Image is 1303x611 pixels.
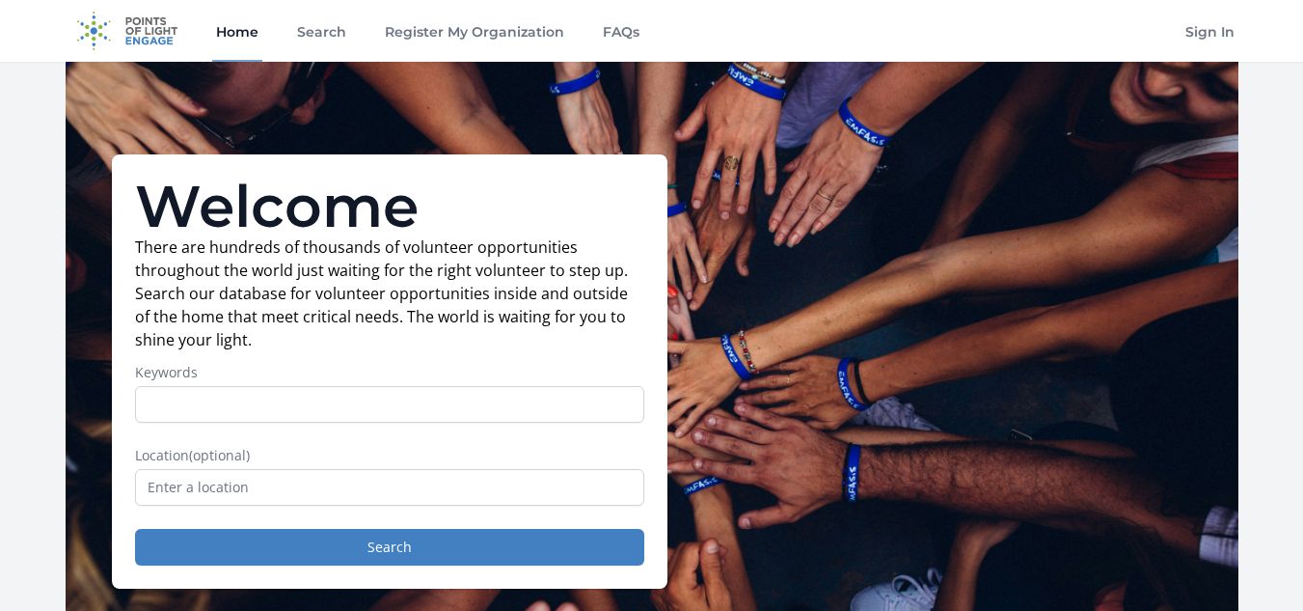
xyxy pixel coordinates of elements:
span: (optional) [189,446,250,464]
input: Enter a location [135,469,644,506]
label: Location [135,446,644,465]
label: Keywords [135,363,644,382]
h1: Welcome [135,178,644,236]
p: There are hundreds of thousands of volunteer opportunities throughout the world just waiting for ... [135,236,644,351]
button: Search [135,529,644,566]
